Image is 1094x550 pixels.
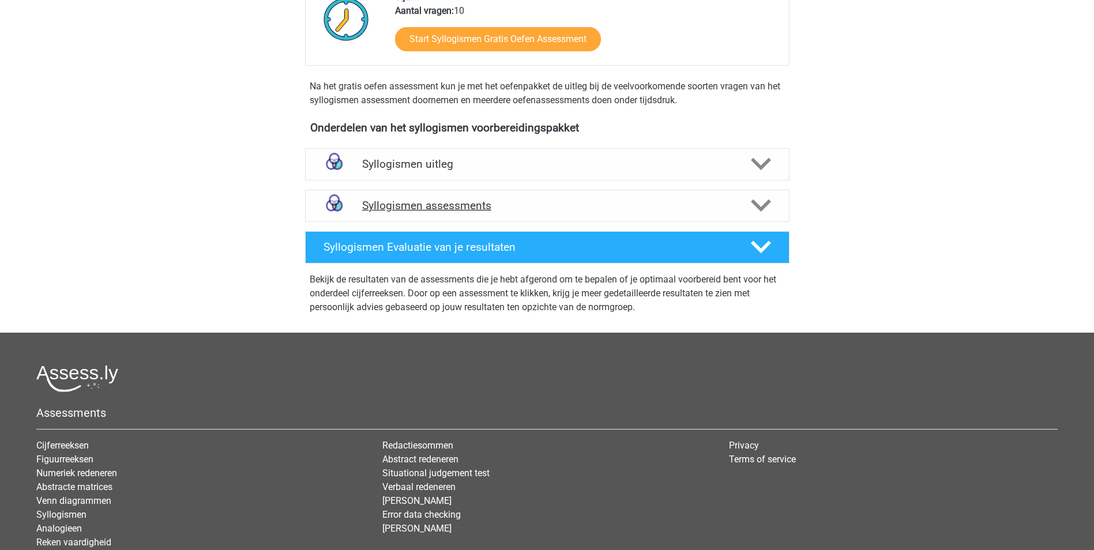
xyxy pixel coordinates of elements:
[36,537,111,548] a: Reken vaardigheid
[310,273,785,314] p: Bekijk de resultaten van de assessments die je hebt afgerond om te bepalen of je optimaal voorber...
[382,468,490,479] a: Situational judgement test
[36,440,89,451] a: Cijferreeksen
[362,199,732,212] h4: Syllogismen assessments
[36,406,1058,420] h5: Assessments
[36,365,118,392] img: Assessly logo
[362,157,732,171] h4: Syllogismen uitleg
[36,454,93,465] a: Figuurreeksen
[382,509,461,520] a: Error data checking
[36,481,112,492] a: Abstracte matrices
[36,468,117,479] a: Numeriek redeneren
[305,80,790,107] div: Na het gratis oefen assessment kun je met het oefenpakket de uitleg bij de veelvoorkomende soorte...
[729,440,759,451] a: Privacy
[36,523,82,534] a: Analogieen
[319,149,349,179] img: syllogismen uitleg
[382,523,452,534] a: [PERSON_NAME]
[300,231,794,263] a: Syllogismen Evaluatie van je resultaten
[382,495,452,506] a: [PERSON_NAME]
[382,454,458,465] a: Abstract redeneren
[382,440,453,451] a: Redactiesommen
[36,495,111,506] a: Venn diagrammen
[300,190,794,222] a: assessments Syllogismen assessments
[382,481,456,492] a: Verbaal redeneren
[36,509,87,520] a: Syllogismen
[395,5,454,16] b: Aantal vragen:
[319,191,349,220] img: syllogismen assessments
[300,148,794,180] a: uitleg Syllogismen uitleg
[729,454,796,465] a: Terms of service
[324,240,732,254] h4: Syllogismen Evaluatie van je resultaten
[310,121,784,134] h4: Onderdelen van het syllogismen voorbereidingspakket
[395,27,601,51] a: Start Syllogismen Gratis Oefen Assessment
